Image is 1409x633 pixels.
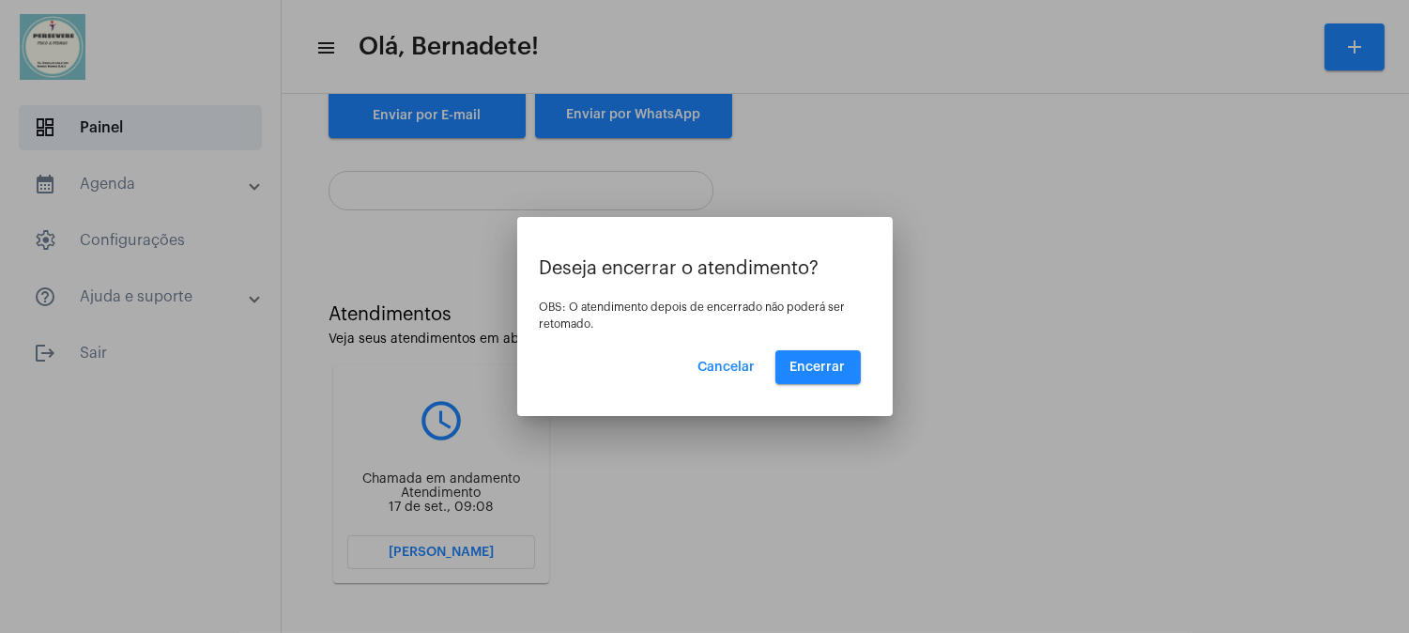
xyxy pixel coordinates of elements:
[790,361,846,374] span: Encerrar
[775,350,861,384] button: Encerrar
[540,301,846,330] span: OBS: O atendimento depois de encerrado não poderá ser retomado.
[698,361,756,374] span: Cancelar
[683,350,771,384] button: Cancelar
[540,258,870,279] p: Deseja encerrar o atendimento?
